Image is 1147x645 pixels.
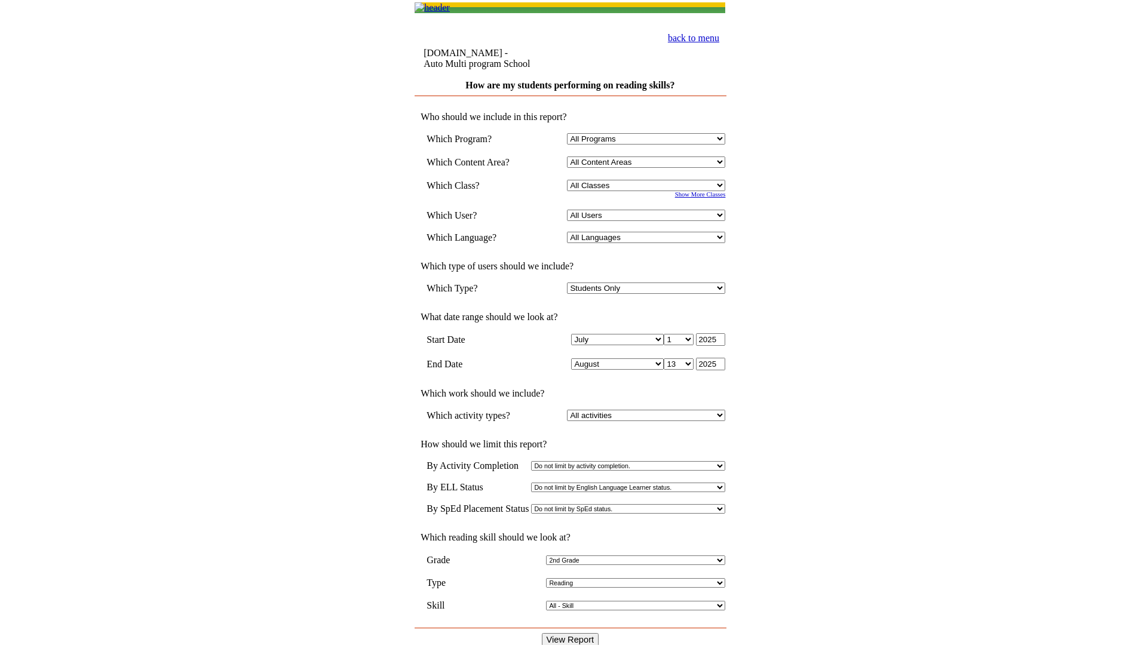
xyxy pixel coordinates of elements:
[427,503,529,514] td: By SpEd Placement Status
[427,358,527,370] td: End Date
[427,555,461,566] td: Grade
[675,191,726,198] a: Show More Classes
[427,282,527,294] td: Which Type?
[415,2,450,13] img: header
[427,232,527,243] td: Which Language?
[465,80,674,90] a: How are my students performing on reading skills?
[427,482,529,493] td: By ELL Status
[415,261,725,272] td: Which type of users should we include?
[415,312,725,322] td: What date range should we look at?
[424,59,530,69] nobr: Auto Multi program School
[415,388,725,399] td: Which work should we include?
[427,210,527,221] td: Which User?
[427,410,527,421] td: Which activity types?
[427,180,527,191] td: Which Class?
[427,333,527,346] td: Start Date
[427,600,454,611] td: Skill
[415,439,725,450] td: How should we limit this report?
[427,578,455,588] td: Type
[415,532,725,543] td: Which reading skill should we look at?
[427,157,510,167] nobr: Which Content Area?
[427,460,529,471] td: By Activity Completion
[415,112,725,122] td: Who should we include in this report?
[424,48,606,69] td: [DOMAIN_NAME] -
[668,33,719,43] a: back to menu
[427,133,527,145] td: Which Program?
